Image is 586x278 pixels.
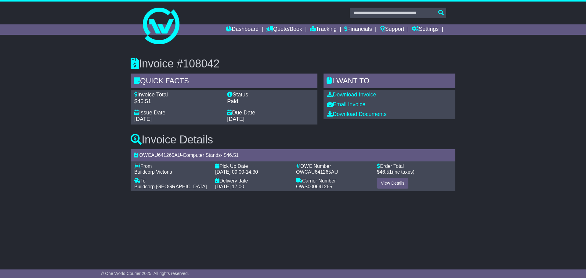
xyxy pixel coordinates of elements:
[266,24,302,35] a: Quote/Book
[215,169,290,175] div: -
[215,184,244,189] span: [DATE] 17:00
[131,134,455,146] h3: Invoice Details
[134,184,207,189] span: Buildcorp [GEOGRAPHIC_DATA]
[377,169,452,175] div: $ (inc taxes)
[296,169,338,175] span: OWCAU641265AU
[134,178,209,184] div: To
[310,24,337,35] a: Tracking
[377,178,408,189] a: View Details
[296,178,371,184] div: Carrier Number
[134,98,221,105] div: $46.51
[131,58,455,70] h3: Invoice #108042
[134,163,209,169] div: From
[134,116,221,123] div: [DATE]
[296,163,371,169] div: OWC Number
[134,169,172,175] span: Buildcorp Victoria
[215,178,290,184] div: Delivery date
[226,153,239,158] span: 46.51
[101,271,189,276] span: © One World Courier 2025. All rights reserved.
[227,116,314,123] div: [DATE]
[327,92,376,98] a: Download Invoice
[344,24,372,35] a: Financials
[324,74,455,90] div: I WANT to
[227,92,314,98] div: Status
[215,163,290,169] div: Pick Up Date
[380,169,392,175] span: 46.51
[377,163,452,169] div: Order Total
[327,101,365,107] a: Email Invoice
[131,149,455,161] div: - - $
[134,110,221,116] div: Issue Date
[327,111,386,117] a: Download Documents
[380,24,404,35] a: Support
[227,98,314,105] div: Paid
[183,153,221,158] span: Computer Stands
[412,24,439,35] a: Settings
[215,169,244,175] span: [DATE] 09:00
[131,74,317,90] div: Quick Facts
[139,153,181,158] span: OWCAU641265AU
[134,92,221,98] div: Invoice Total
[246,169,258,175] span: 14:30
[296,184,332,189] span: OWS000641265
[226,24,259,35] a: Dashboard
[227,110,314,116] div: Due Date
